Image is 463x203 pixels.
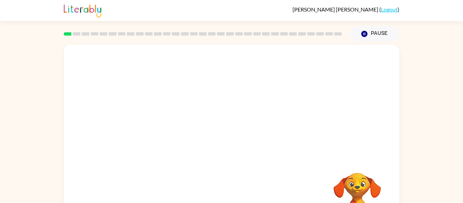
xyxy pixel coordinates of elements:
[64,3,101,18] img: Literably
[381,6,398,13] a: Logout
[293,6,399,13] div: ( )
[350,26,399,42] button: Pause
[293,6,379,13] span: [PERSON_NAME] [PERSON_NAME]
